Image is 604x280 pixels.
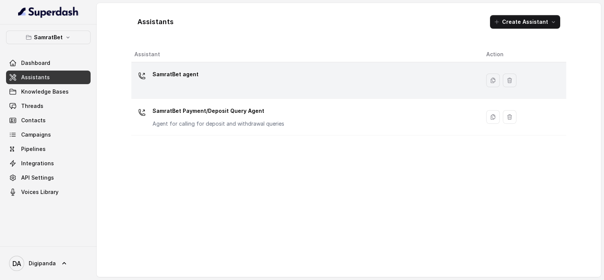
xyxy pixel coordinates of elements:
a: API Settings [6,171,91,185]
p: SamratBet [34,33,63,42]
a: Campaigns [6,128,91,142]
span: API Settings [21,174,54,182]
span: Campaigns [21,131,51,138]
a: Pipelines [6,142,91,156]
span: Integrations [21,160,54,167]
span: Digipanda [29,260,56,267]
span: Contacts [21,117,46,124]
button: Create Assistant [490,15,560,29]
a: Dashboard [6,56,91,70]
span: Knowledge Bases [21,88,69,95]
span: Pipelines [21,145,46,153]
text: DA [12,260,21,268]
h1: Assistants [137,16,174,28]
p: SamratBet agent [153,68,199,80]
span: Threads [21,102,43,110]
img: light.svg [18,6,79,18]
a: Voices Library [6,185,91,199]
th: Assistant [131,47,480,62]
span: Dashboard [21,59,50,67]
a: Assistants [6,71,91,84]
a: Digipanda [6,253,91,274]
a: Knowledge Bases [6,85,91,98]
p: Agent for calling for deposit and withdrawal queries [153,120,284,128]
p: SamratBet Payment/Deposit Query Agent [153,105,284,117]
a: Threads [6,99,91,113]
span: Voices Library [21,188,59,196]
button: SamratBet [6,31,91,44]
th: Action [480,47,566,62]
a: Contacts [6,114,91,127]
a: Integrations [6,157,91,170]
span: Assistants [21,74,50,81]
